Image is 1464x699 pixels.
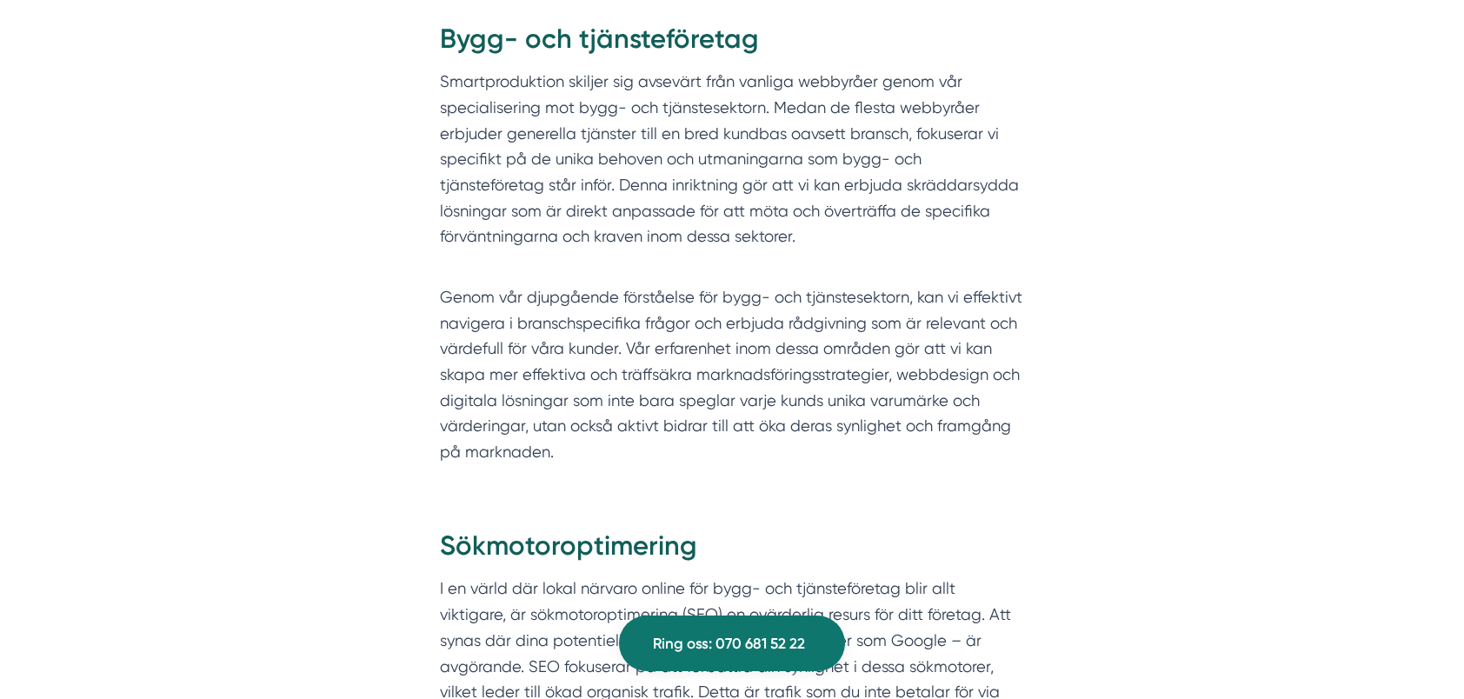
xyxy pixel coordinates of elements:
span: Ring oss: 070 681 52 22 [653,632,805,656]
p: Smartproduktion skiljer sig avsevärt från vanliga webbyråer genom vår specialisering mot bygg- oc... [440,69,1024,276]
h2: Bygg- och tjänsteföretag [440,20,1024,69]
h2: Sökmotoroptimering [440,527,1024,576]
a: Ring oss: 070 681 52 22 [619,616,845,671]
p: Genom vår djupgående förståelse för bygg- och tjänstesektorn, kan vi effektivt navigera i bransch... [440,284,1024,465]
